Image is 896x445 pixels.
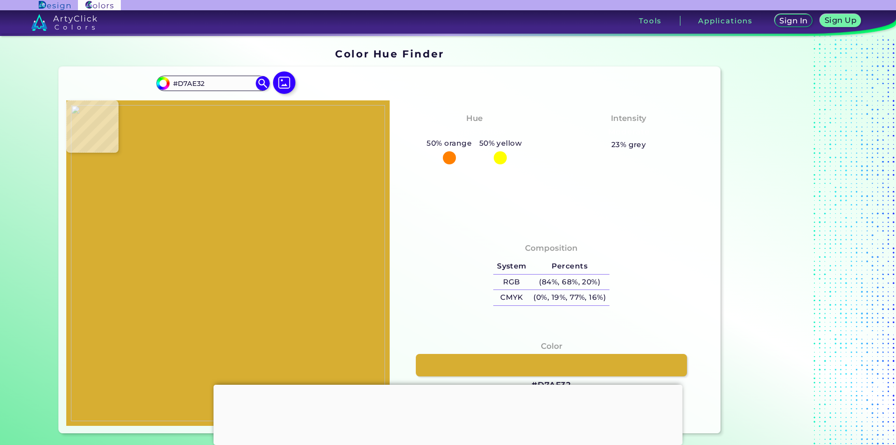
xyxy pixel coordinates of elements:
h5: Sign Up [824,16,857,24]
iframe: Advertisement [724,45,841,437]
h5: (0%, 19%, 77%, 16%) [530,290,609,305]
img: icon picture [273,71,295,94]
h5: 50% orange [423,137,476,149]
h5: 50% yellow [476,137,525,149]
h4: Color [541,339,562,353]
h4: Intensity [611,112,646,125]
h3: Tools [639,17,662,24]
img: ArtyClick Design logo [39,1,70,10]
h3: Moderate [604,127,653,138]
h5: (84%, 68%, 20%) [530,275,609,290]
input: type color.. [169,77,256,90]
a: Sign Up [819,14,861,28]
h5: Percents [530,259,609,274]
h5: System [493,259,530,274]
iframe: Advertisement [214,385,683,443]
h4: Hue [466,112,483,125]
h5: Sign In [779,17,808,25]
h5: RGB [493,275,530,290]
img: a5f93aba-a095-40ec-90e6-5cb866ce8cc2 [71,105,385,421]
h3: Orange-Yellow [439,127,510,138]
h1: Color Hue Finder [335,47,444,61]
h5: CMYK [493,290,530,305]
a: Sign In [774,14,813,28]
img: icon search [256,76,270,90]
img: logo_artyclick_colors_white.svg [31,14,97,31]
h5: 23% grey [611,139,646,151]
h3: #D7AE32 [532,380,571,391]
h4: Composition [525,241,578,255]
h3: Applications [698,17,753,24]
